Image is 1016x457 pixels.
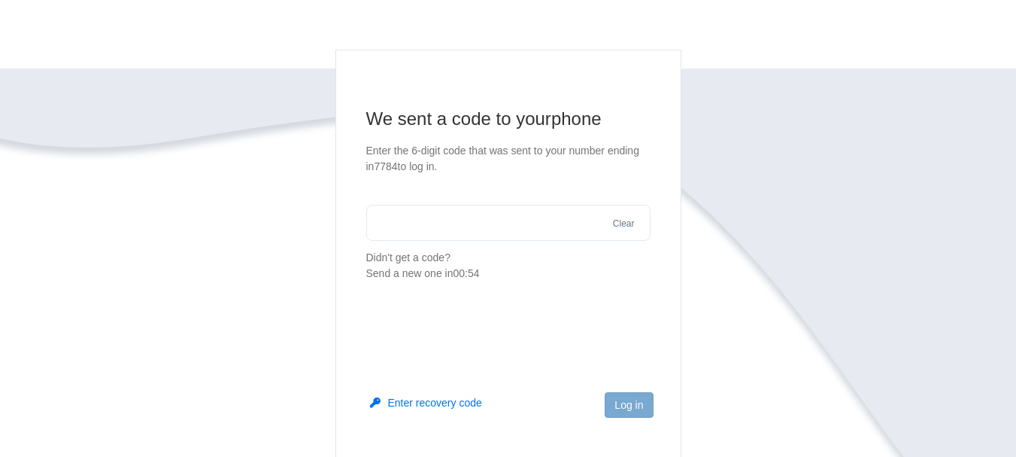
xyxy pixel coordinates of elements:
[605,392,653,418] button: Log in
[608,217,639,231] button: Clear
[366,266,651,282] div: Send a new one in 00:54
[366,250,651,282] p: Didn't get a code?
[366,143,651,175] p: Enter the 6-digit code that was sent to your number ending in 7784 to log in.
[366,107,651,131] h1: We sent a code to your phone
[370,395,482,410] button: Enter recovery code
